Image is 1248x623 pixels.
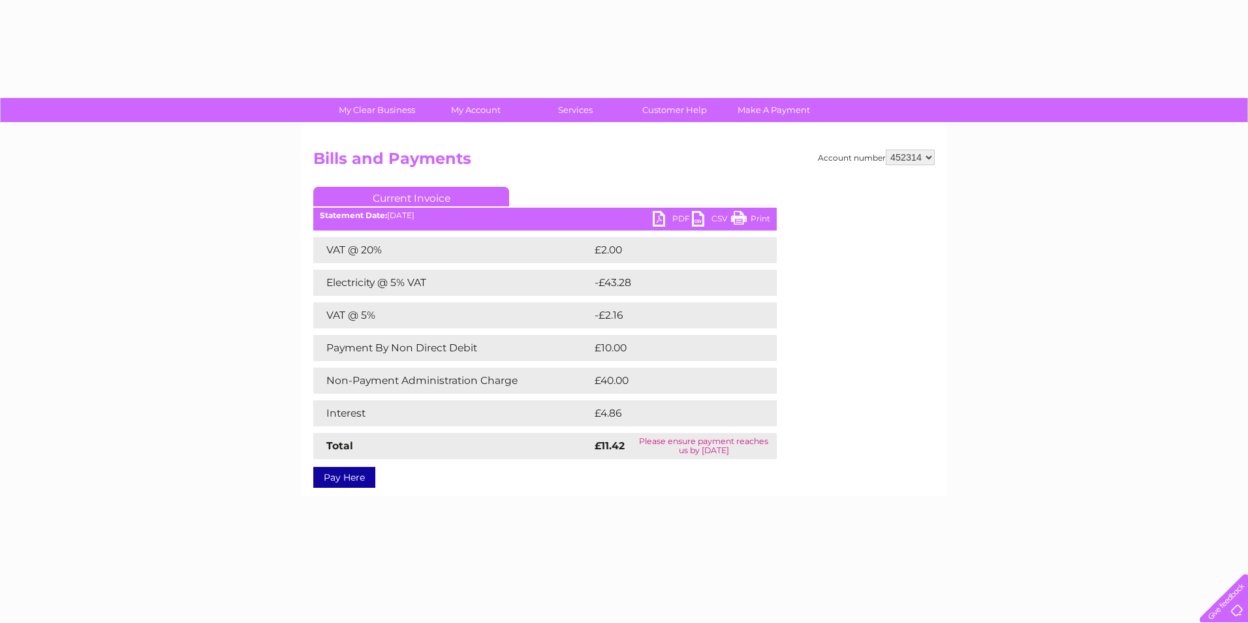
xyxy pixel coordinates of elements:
td: Payment By Non Direct Debit [313,335,591,361]
a: My Clear Business [323,98,431,122]
a: Current Invoice [313,187,509,206]
strong: Total [326,439,353,452]
td: £2.00 [591,237,747,263]
div: [DATE] [313,211,777,220]
td: £10.00 [591,335,750,361]
td: VAT @ 20% [313,237,591,263]
a: Customer Help [621,98,728,122]
h2: Bills and Payments [313,150,935,174]
td: -£2.16 [591,302,748,328]
a: Make A Payment [720,98,828,122]
strong: £11.42 [595,439,625,452]
td: -£43.28 [591,270,753,296]
a: Print [731,211,770,230]
a: CSV [692,211,731,230]
td: £40.00 [591,368,751,394]
b: Statement Date: [320,210,387,220]
div: Account number [818,150,935,165]
a: My Account [422,98,530,122]
a: Services [522,98,629,122]
td: Please ensure payment reaches us by [DATE] [631,433,777,459]
a: PDF [653,211,692,230]
td: Non-Payment Administration Charge [313,368,591,394]
td: VAT @ 5% [313,302,591,328]
a: Pay Here [313,467,375,488]
td: Electricity @ 5% VAT [313,270,591,296]
td: Interest [313,400,591,426]
td: £4.86 [591,400,747,426]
